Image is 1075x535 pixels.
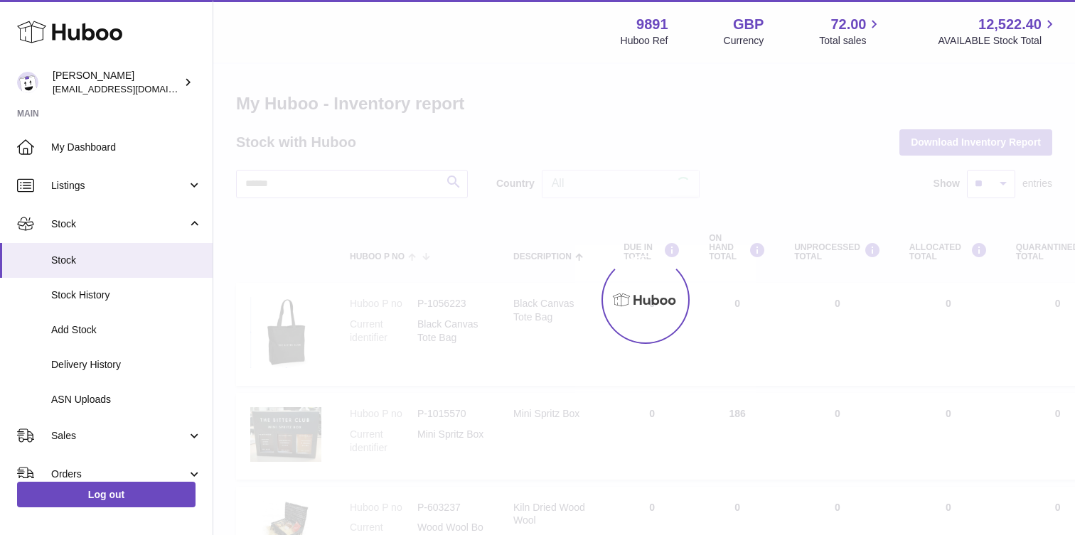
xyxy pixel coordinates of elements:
span: Stock [51,254,202,267]
span: My Dashboard [51,141,202,154]
span: AVAILABLE Stock Total [938,34,1058,48]
span: Stock History [51,288,202,302]
a: 72.00 Total sales [819,15,882,48]
span: Stock [51,217,187,231]
span: Orders [51,468,187,481]
span: Sales [51,429,187,443]
span: Add Stock [51,323,202,337]
span: Total sales [819,34,882,48]
span: ASN Uploads [51,393,202,406]
strong: 9891 [636,15,668,34]
div: [PERSON_NAME] [53,69,181,96]
span: Listings [51,179,187,193]
img: ro@thebitterclub.co.uk [17,72,38,93]
span: 12,522.40 [978,15,1042,34]
span: Delivery History [51,358,202,372]
span: 72.00 [830,15,866,34]
a: 12,522.40 AVAILABLE Stock Total [938,15,1058,48]
span: [EMAIL_ADDRESS][DOMAIN_NAME] [53,83,209,94]
div: Currency [724,34,764,48]
div: Huboo Ref [621,34,668,48]
strong: GBP [733,15,764,34]
a: Log out [17,482,196,507]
